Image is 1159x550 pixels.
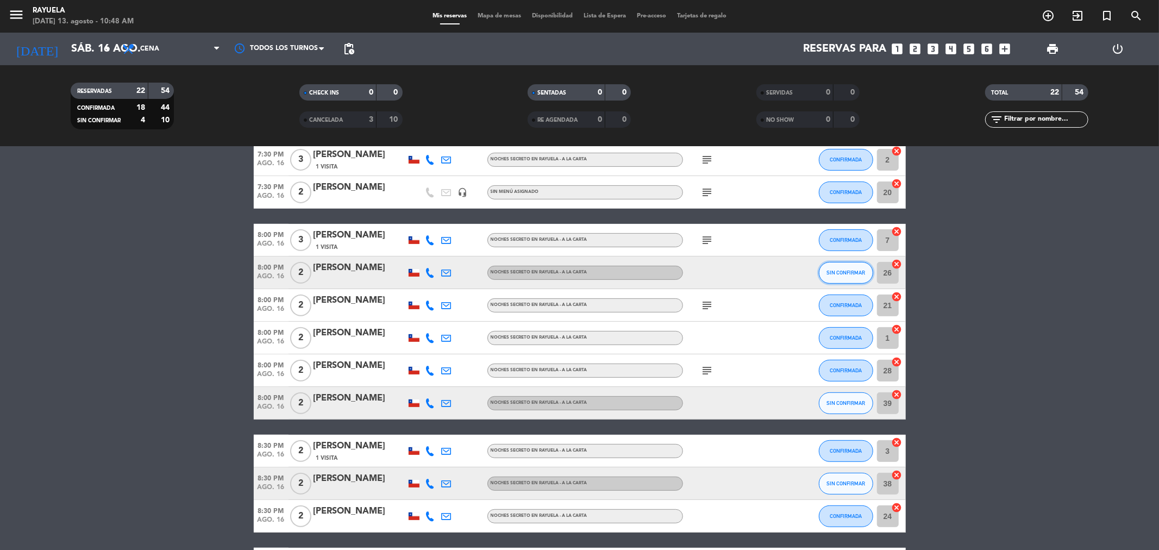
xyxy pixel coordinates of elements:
[254,160,289,172] span: ago. 16
[316,162,338,171] span: 1 Visita
[254,192,289,205] span: ago. 16
[314,359,406,373] div: [PERSON_NAME]
[314,180,406,195] div: [PERSON_NAME]
[290,149,311,171] span: 3
[998,42,1012,56] i: add_box
[491,514,587,518] span: NOCHES SECRETO EN RAYUELA - A la carta
[369,89,373,96] strong: 0
[254,338,289,351] span: ago. 16
[491,237,587,242] span: NOCHES SECRETO EN RAYUELA - A la carta
[472,13,527,19] span: Mapa de mesas
[309,90,339,96] span: CHECK INS
[491,157,587,161] span: NOCHES SECRETO EN RAYUELA - A la carta
[892,437,903,448] i: cancel
[701,186,714,199] i: subject
[290,182,311,203] span: 2
[1075,89,1086,96] strong: 54
[254,516,289,529] span: ago. 16
[819,360,873,382] button: CONFIRMADA
[944,42,958,56] i: looks_4
[254,180,289,192] span: 7:30 PM
[1100,9,1113,22] i: turned_in_not
[290,327,311,349] span: 2
[491,448,587,453] span: NOCHES SECRETO EN RAYUELA - A la carta
[1130,9,1143,22] i: search
[830,335,862,341] span: CONFIRMADA
[631,13,672,19] span: Pre-acceso
[8,37,66,61] i: [DATE]
[290,505,311,527] span: 2
[1071,9,1084,22] i: exit_to_app
[314,326,406,340] div: [PERSON_NAME]
[141,116,145,124] strong: 4
[826,89,830,96] strong: 0
[830,302,862,308] span: CONFIRMADA
[290,473,311,495] span: 2
[830,157,862,162] span: CONFIRMADA
[1112,42,1125,55] i: power_settings_new
[161,104,172,111] strong: 44
[389,116,400,123] strong: 10
[992,90,1008,96] span: TOTAL
[254,484,289,496] span: ago. 16
[77,89,112,94] span: RESERVADAS
[491,481,587,485] span: NOCHES SECRETO EN RAYUELA - A la carta
[701,153,714,166] i: subject
[830,367,862,373] span: CONFIRMADA
[1042,9,1055,22] i: add_circle_outline
[491,270,587,274] span: NOCHES SECRETO EN RAYUELA - A la carta
[290,360,311,382] span: 2
[826,270,865,276] span: SIN CONFIRMAR
[826,480,865,486] span: SIN CONFIRMAR
[316,454,338,462] span: 1 Visita
[290,229,311,251] span: 3
[254,439,289,451] span: 8:30 PM
[254,326,289,338] span: 8:00 PM
[819,182,873,203] button: CONFIRMADA
[819,505,873,527] button: CONFIRMADA
[290,440,311,462] span: 2
[314,472,406,486] div: [PERSON_NAME]
[316,243,338,252] span: 1 Visita
[77,105,115,111] span: CONFIRMADA
[1050,89,1059,96] strong: 22
[254,451,289,464] span: ago. 16
[622,116,629,123] strong: 0
[701,364,714,377] i: subject
[314,148,406,162] div: [PERSON_NAME]
[892,178,903,189] i: cancel
[892,502,903,513] i: cancel
[8,7,24,23] i: menu
[254,371,289,383] span: ago. 16
[136,104,145,111] strong: 18
[314,391,406,405] div: [PERSON_NAME]
[1046,42,1059,55] span: print
[819,327,873,349] button: CONFIRMADA
[254,504,289,516] span: 8:30 PM
[1085,33,1151,65] div: LOG OUT
[819,473,873,495] button: SIN CONFIRMAR
[254,228,289,240] span: 8:00 PM
[980,42,994,56] i: looks_6
[672,13,732,19] span: Tarjetas de regalo
[290,392,311,414] span: 2
[491,368,587,372] span: NOCHES SECRETO EN RAYUELA - A la carta
[537,117,578,123] span: RE AGENDADA
[254,147,289,160] span: 7:30 PM
[254,358,289,371] span: 8:00 PM
[830,513,862,519] span: CONFIRMADA
[622,89,629,96] strong: 0
[33,5,134,16] div: Rayuela
[393,89,400,96] strong: 0
[701,234,714,247] i: subject
[819,229,873,251] button: CONFIRMADA
[926,42,941,56] i: looks_3
[161,116,172,124] strong: 10
[892,259,903,270] i: cancel
[892,389,903,400] i: cancel
[819,295,873,316] button: CONFIRMADA
[290,295,311,316] span: 2
[830,189,862,195] span: CONFIRMADA
[254,293,289,305] span: 8:00 PM
[892,357,903,367] i: cancel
